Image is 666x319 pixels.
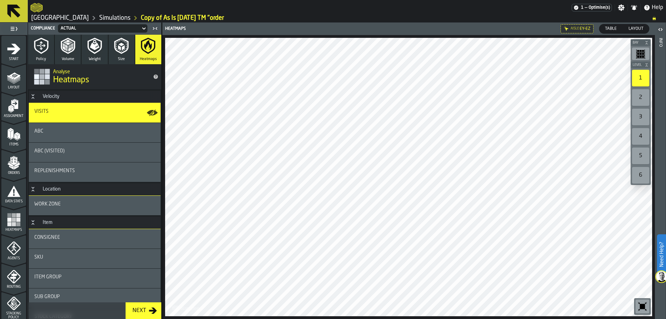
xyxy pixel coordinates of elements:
div: Title [34,148,155,154]
h3: title-section-Location [29,183,161,196]
div: stat-ABC (Visited) [29,143,161,162]
label: button-toggle-Show on Map [147,103,158,123]
li: menu Layout [1,64,26,92]
label: button-switch-multi-Layout [623,24,649,34]
a: link-to-/wh/i/1101fbf4-4f0f-40a0-a555-1d70e2dd1fb8/simulations/13148356-fc62-41e7-a609-6d8074620f78 [141,14,224,22]
div: Info [658,36,663,317]
div: stat-Item Group [29,269,161,288]
div: Title [34,168,155,174]
li: menu Orders [1,150,26,177]
span: ABC [34,128,43,134]
h2: Sub Title [53,68,147,75]
span: Heatmaps [140,57,157,61]
div: 4 [632,128,649,145]
h3: title-section-Velocity [29,91,161,103]
span: Items [1,143,26,146]
label: button-toggle-Close me [150,24,160,33]
span: Volume [62,57,74,61]
span: Weight [89,57,101,61]
span: Data Stats [1,200,26,203]
div: 5 [632,148,649,164]
button: button-Next [126,302,161,319]
div: 3 [632,109,649,125]
div: thumb [623,24,649,33]
div: Velocity [39,94,63,99]
span: 1 [581,5,583,10]
div: Menu Subscription [572,4,612,11]
div: Title [34,294,155,300]
div: Title [34,128,155,134]
div: Next [130,307,149,315]
button: Button-Location-open [29,186,37,192]
div: stat-SKU [29,249,161,268]
div: button-toolbar-undefined [631,146,651,166]
span: — [585,5,587,10]
span: Table [602,26,620,32]
a: link-to-/wh/i/1101fbf4-4f0f-40a0-a555-1d70e2dd1fb8/settings/billing [572,4,612,11]
div: thumb [599,24,622,33]
span: Orders [1,171,26,175]
div: Hide filter [564,26,569,32]
span: Layout [626,26,646,32]
span: Routing [1,285,26,289]
li: menu Routing [1,263,26,291]
div: stat-ABC [29,123,161,142]
div: Aisle [571,27,579,31]
label: button-toggle-Open [656,24,665,36]
div: 2 [632,89,649,106]
span: Heatmaps [53,75,89,86]
li: menu Heatmaps [1,207,26,234]
div: Title [34,254,155,260]
div: stat-Consignee [29,229,161,249]
div: button-toolbar-undefined [631,88,651,107]
span: Visits [34,109,49,114]
div: Item [39,220,57,225]
div: stat-Visits [29,103,161,123]
div: stat-Sub Group [29,288,161,308]
button: button- [631,39,651,46]
span: Policy [36,57,46,61]
div: title-Heatmaps [28,64,161,89]
div: button-toolbar-undefined [631,127,651,146]
div: button-toolbar-undefined [631,46,651,61]
button: button- [631,61,651,68]
span: SKU [34,254,43,260]
span: ABC (Visited) [34,148,65,154]
label: button-switch-multi-Table [599,24,623,34]
label: button-toggle-Notifications [628,4,640,11]
div: Title [34,235,155,240]
span: Layout [1,86,26,90]
a: link-to-/wh/i/1101fbf4-4f0f-40a0-a555-1d70e2dd1fb8 [99,14,130,22]
div: stat-Replenishments [29,162,161,182]
header: Heatmaps [162,23,655,35]
span: Optimise(s) [589,5,610,10]
a: link-to-/wh/i/1101fbf4-4f0f-40a0-a555-1d70e2dd1fb8 [31,14,89,22]
header: Info [655,23,666,319]
span: Level [631,63,643,67]
div: 6 [632,167,649,184]
span: Assignment [1,114,26,118]
div: 1 [632,70,649,86]
span: Replenishments [34,168,75,174]
span: Size [118,57,125,61]
div: stat-Work Zone [29,196,161,215]
span: Heatmaps [1,228,26,232]
div: button-toolbar-undefined [631,68,651,88]
div: Heatmaps [164,26,409,31]
span: Compliance [31,26,55,31]
label: button-toggle-Help [641,3,666,12]
div: Title [34,274,155,280]
li: menu Assignment [1,93,26,120]
span: Consignee [34,235,60,240]
label: button-toggle-Toggle Full Menu [1,24,26,34]
div: DropdownMenuValue-5f388cad-8a39-4c23-b942-7827d94ded15 [61,26,138,31]
li: menu Start [1,36,26,64]
div: Title [34,109,155,114]
div: button-toolbar-undefined [631,107,651,127]
label: button-toggle-Settings [615,4,627,11]
span: Work Zone [34,201,61,207]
